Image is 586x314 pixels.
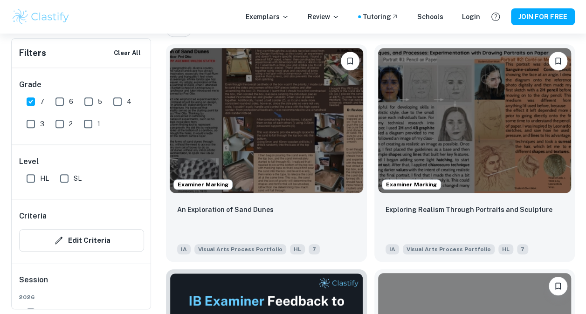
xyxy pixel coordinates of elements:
[194,244,286,254] span: Visual Arts Process Portfolio
[19,293,144,301] span: 2026
[177,205,274,215] p: An Exploration of Sand Dunes
[417,12,443,22] a: Schools
[511,8,575,25] button: JOIN FOR FREE
[69,119,73,129] span: 2
[363,12,399,22] a: Tutoring
[374,44,575,262] a: Examiner MarkingPlease log in to bookmark exemplarsExploring Realism Through Portraits and Sculpt...
[69,96,73,107] span: 6
[309,244,320,254] span: 7
[498,244,513,254] span: HL
[382,180,441,189] span: Examiner Marking
[386,244,399,254] span: IA
[19,229,144,252] button: Edit Criteria
[517,244,528,254] span: 7
[40,96,44,107] span: 7
[127,96,131,107] span: 4
[166,44,367,262] a: Examiner MarkingPlease log in to bookmark exemplarsAn Exploration of Sand DunesIAVisual Arts Proc...
[174,180,232,189] span: Examiner Marking
[549,277,567,295] button: Please log in to bookmark exemplars
[19,47,46,60] h6: Filters
[403,244,495,254] span: Visual Arts Process Portfolio
[341,52,359,70] button: Please log in to bookmark exemplars
[378,48,572,193] img: Visual Arts Process Portfolio IA example thumbnail: Exploring Realism Through Portraits and
[74,173,82,184] span: SL
[246,12,289,22] p: Exemplars
[19,211,47,222] h6: Criteria
[290,244,305,254] span: HL
[308,12,339,22] p: Review
[488,9,503,25] button: Help and Feedback
[386,205,552,215] p: Exploring Realism Through Portraits and Sculpture
[19,156,144,167] h6: Level
[177,244,191,254] span: IA
[40,173,49,184] span: HL
[19,274,144,293] h6: Session
[111,46,143,60] button: Clear All
[11,7,70,26] img: Clastify logo
[98,96,102,107] span: 5
[19,79,144,90] h6: Grade
[462,12,480,22] a: Login
[97,119,100,129] span: 1
[40,119,44,129] span: 3
[549,52,567,70] button: Please log in to bookmark exemplars
[170,48,363,193] img: Visual Arts Process Portfolio IA example thumbnail: An Exploration of Sand Dunes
